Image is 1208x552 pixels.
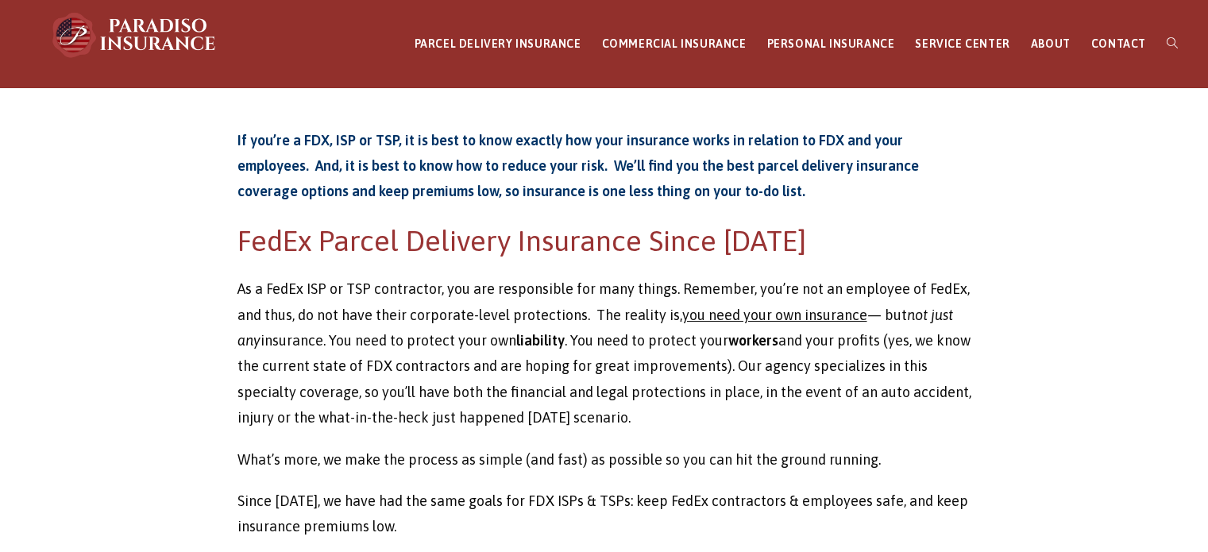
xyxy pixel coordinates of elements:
strong: If you’re a FDX, ISP or TSP, it is best to know exactly how your insurance works in relation to F... [237,132,919,200]
span: COMMERCIAL INSURANCE [602,37,747,50]
p: What’s more, we make the process as simple (and fast) as possible so you can hit the ground running. [237,447,971,473]
p: As a FedEx ISP or TSP contractor, you are responsible for many things. Remember, you’re not an em... [237,276,971,430]
span: CONTACT [1091,37,1146,50]
span: ABOUT [1031,37,1071,50]
span: FedEx Parcel Delivery Insurance Since [DATE] [237,224,806,257]
strong: workers [728,332,778,349]
img: Paradiso Insurance [48,11,222,59]
em: not just any [237,307,953,349]
p: Since [DATE], we have had the same goals for FDX ISPs & TSPs: keep FedEx contractors & employees ... [237,488,971,540]
span: PARCEL DELIVERY INSURANCE [415,37,581,50]
u: you need your own insurance [682,307,867,323]
span: PERSONAL INSURANCE [767,37,895,50]
span: SERVICE CENTER [915,37,1009,50]
strong: liability [516,332,565,349]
